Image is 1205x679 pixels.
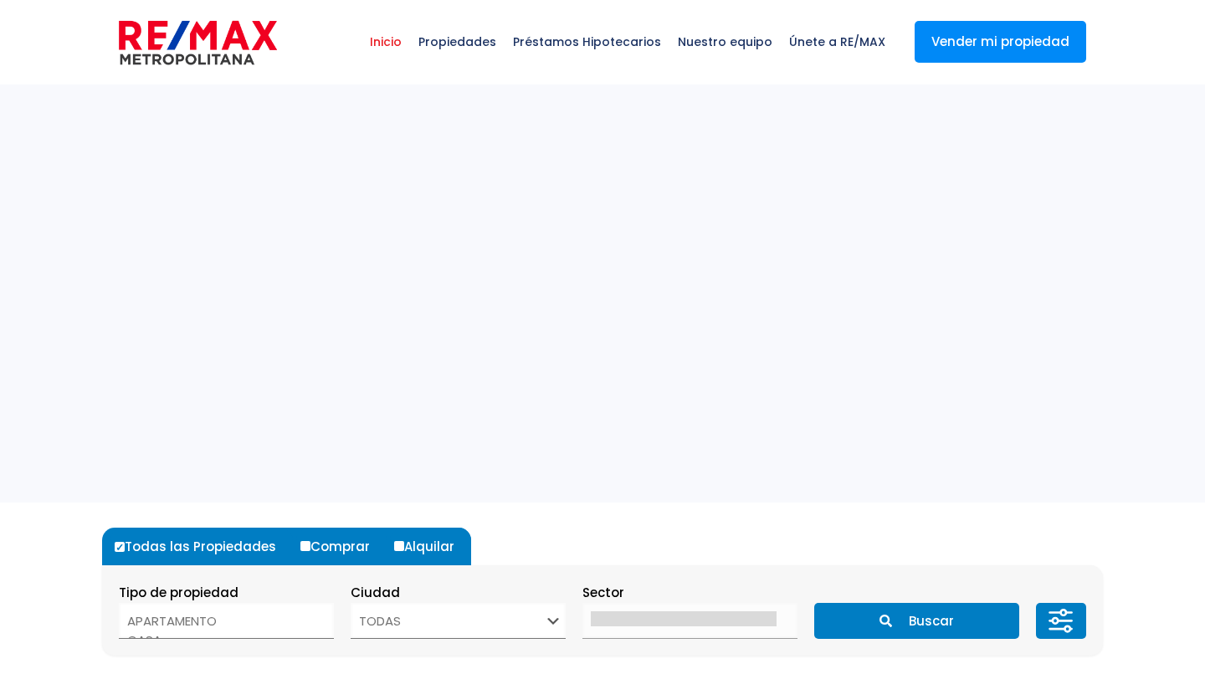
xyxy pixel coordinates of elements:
[127,630,313,650] option: CASA
[814,603,1018,639] button: Buscar
[115,542,125,552] input: Todas las Propiedades
[915,21,1086,63] a: Vender mi propiedad
[394,541,404,551] input: Alquilar
[119,18,277,68] img: remax-metropolitana-logo
[669,17,781,67] span: Nuestro equipo
[390,528,471,565] label: Alquilar
[361,17,410,67] span: Inicio
[119,584,238,601] span: Tipo de propiedad
[296,528,387,565] label: Comprar
[351,584,400,601] span: Ciudad
[110,528,293,565] label: Todas las Propiedades
[300,541,310,551] input: Comprar
[505,17,669,67] span: Préstamos Hipotecarios
[582,584,624,601] span: Sector
[781,17,894,67] span: Únete a RE/MAX
[410,17,505,67] span: Propiedades
[127,611,313,630] option: APARTAMENTO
